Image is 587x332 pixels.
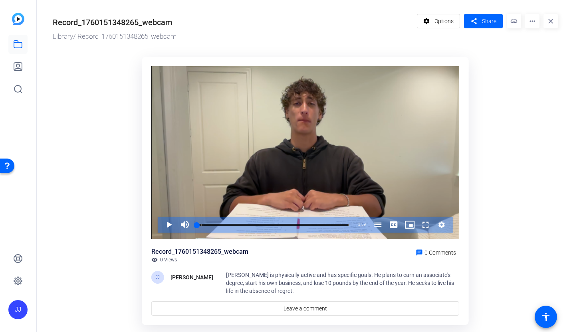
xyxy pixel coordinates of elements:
[53,32,413,42] div: / Record_1760151348265_webcam
[418,217,434,233] button: Fullscreen
[53,32,73,40] a: Library
[424,249,456,256] span: 0 Comments
[161,217,177,233] button: Play
[12,13,24,25] img: blue-gradient.svg
[151,301,459,316] a: Leave a comment
[525,14,539,28] mat-icon: more_horiz
[543,14,558,28] mat-icon: close
[402,217,418,233] button: Picture-in-Picture
[464,14,503,28] button: Share
[507,14,521,28] mat-icon: link
[417,14,460,28] button: Options
[358,222,366,227] span: 3:59
[422,14,432,29] mat-icon: settings
[8,300,28,319] div: JJ
[197,224,349,226] div: Progress Bar
[171,273,213,282] div: [PERSON_NAME]
[226,272,454,294] span: [PERSON_NAME] is physically active and has specific goals. He plans to earn an associate's degree...
[177,217,193,233] button: Mute
[160,257,177,263] span: 0 Views
[151,271,164,284] div: JJ
[151,66,459,239] div: Video Player
[412,247,459,257] a: 0 Comments
[434,14,454,29] span: Options
[284,304,327,313] span: Leave a comment
[386,217,402,233] button: Captions
[370,217,386,233] button: Chapters
[469,16,479,27] mat-icon: share
[416,249,423,256] mat-icon: chat
[151,247,248,257] div: Record_1760151348265_webcam
[357,222,358,227] span: -
[53,16,172,28] div: Record_1760151348265_webcam
[541,312,551,322] mat-icon: accessibility
[482,17,496,26] span: Share
[151,257,158,263] mat-icon: visibility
